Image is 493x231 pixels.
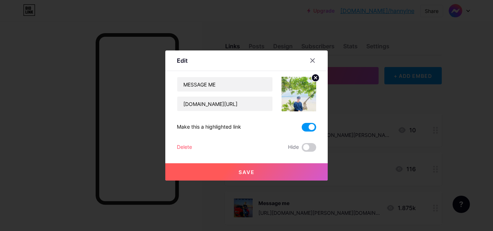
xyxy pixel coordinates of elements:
span: Save [239,169,255,175]
div: Make this a highlighted link [177,123,241,132]
div: Delete [177,143,192,152]
img: link_thumbnail [282,77,316,111]
input: URL [177,97,272,111]
input: Title [177,77,272,92]
div: Edit [177,56,188,65]
button: Save [165,163,328,181]
span: Hide [288,143,299,152]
